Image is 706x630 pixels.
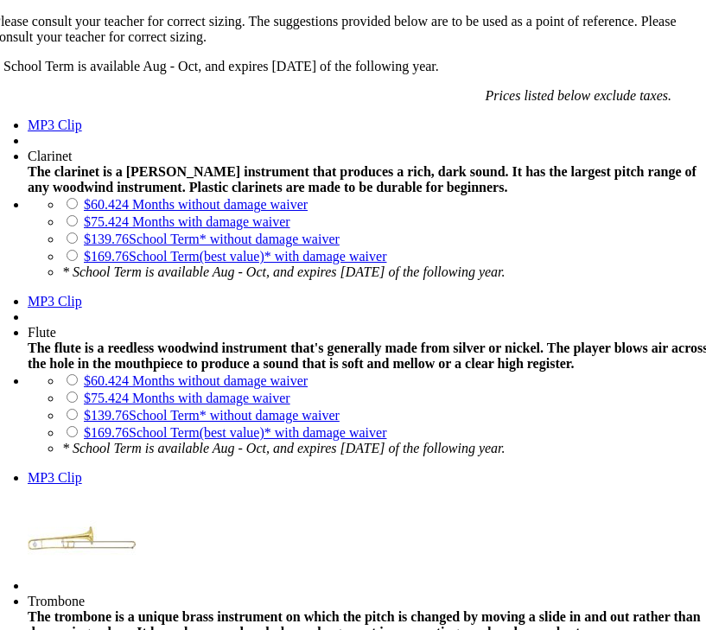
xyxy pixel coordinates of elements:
span: $75.42 [84,391,122,405]
em: * School Term is available Aug - Oct, and expires [DATE] of the following year. [62,264,506,279]
em: Prices listed below exclude taxes. [486,88,671,103]
span: $139.76 [84,408,129,423]
span: $60.42 [84,373,122,388]
a: $75.424 Months with damage waiver [84,391,290,405]
a: MP3 Clip [28,118,82,132]
a: MP3 Clip [28,294,82,309]
a: $169.76School Term(best value)* with damage waiver [84,249,387,264]
span: $169.76 [84,249,129,264]
span: $75.42 [84,214,122,229]
span: $60.42 [84,197,122,212]
a: $139.76School Term* without damage waiver [84,232,340,246]
strong: The clarinet is a [PERSON_NAME] instrument that produces a rich, dark sound. It has the largest p... [28,164,696,194]
a: $169.76School Term(best value)* with damage waiver [84,425,387,440]
span: $169.76 [84,425,129,440]
em: * School Term is available Aug - Oct, and expires [DATE] of the following year. [62,441,506,455]
a: $60.424 Months without damage waiver [84,373,308,388]
img: th_1fc34dab4bdaff02a3697e89cb8f30dd_1334255069TBONE.jpg [28,486,136,590]
a: $75.424 Months with damage waiver [84,214,290,229]
a: MP3 Clip [28,470,82,485]
a: $60.424 Months without damage waiver [84,197,308,212]
a: $139.76School Term* without damage waiver [84,408,340,423]
span: $139.76 [84,232,129,246]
